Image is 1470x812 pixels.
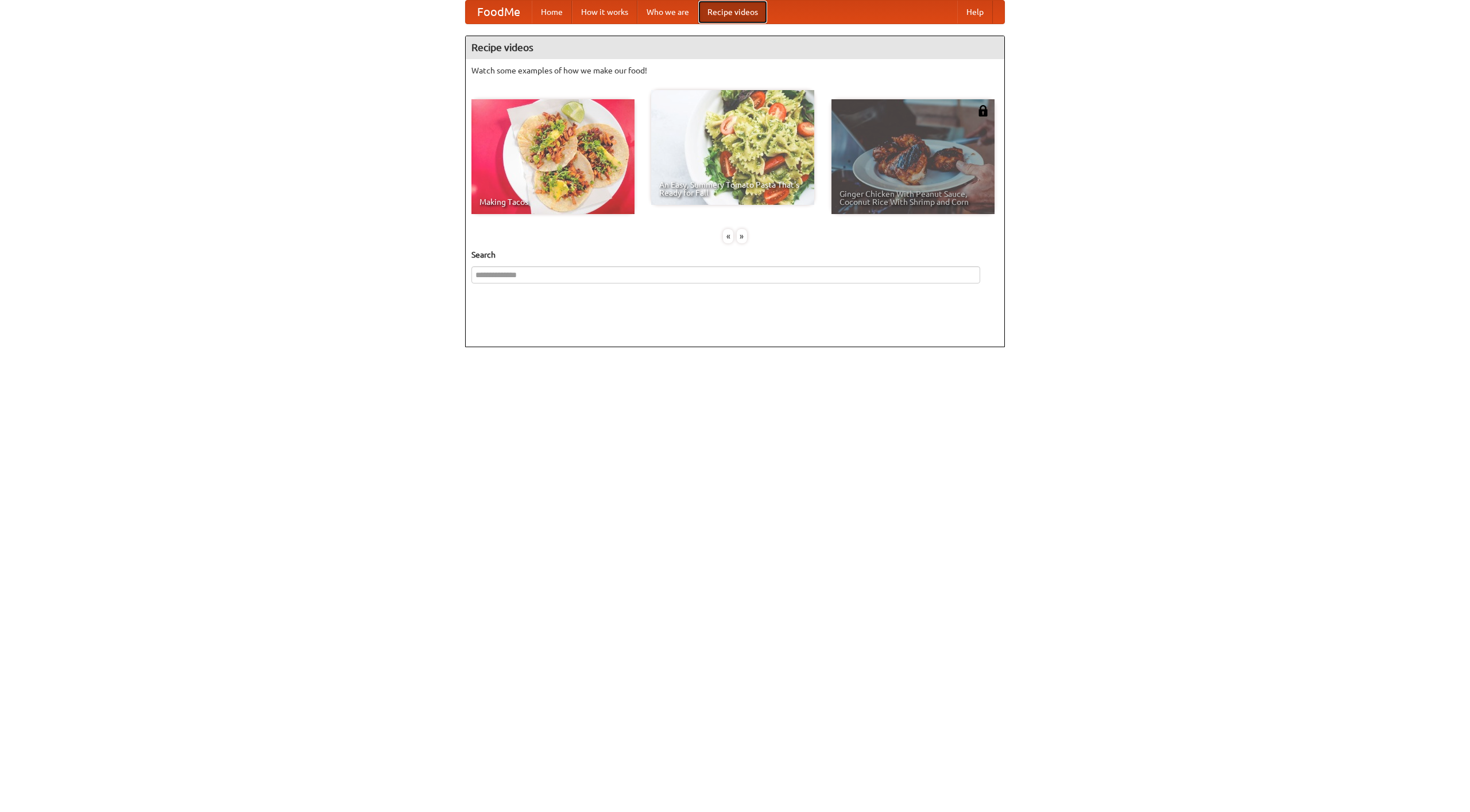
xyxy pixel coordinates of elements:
a: How it works [572,1,637,24]
a: Help [957,1,993,24]
a: Making Tacos [471,99,635,214]
a: FoodMe [466,1,532,24]
a: Home [532,1,572,24]
h4: Recipe videos [466,36,1004,59]
img: 483408.png [977,105,989,116]
div: « [723,229,733,243]
span: Making Tacos [479,198,626,206]
a: An Easy, Summery Tomato Pasta That's Ready for Fall [651,90,814,205]
span: An Easy, Summery Tomato Pasta That's Ready for Fall [659,181,806,197]
div: » [737,229,747,243]
h5: Search [471,249,999,261]
a: Who we are [637,1,698,24]
p: Watch some examples of how we make our food! [471,65,999,76]
a: Recipe videos [698,1,767,24]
